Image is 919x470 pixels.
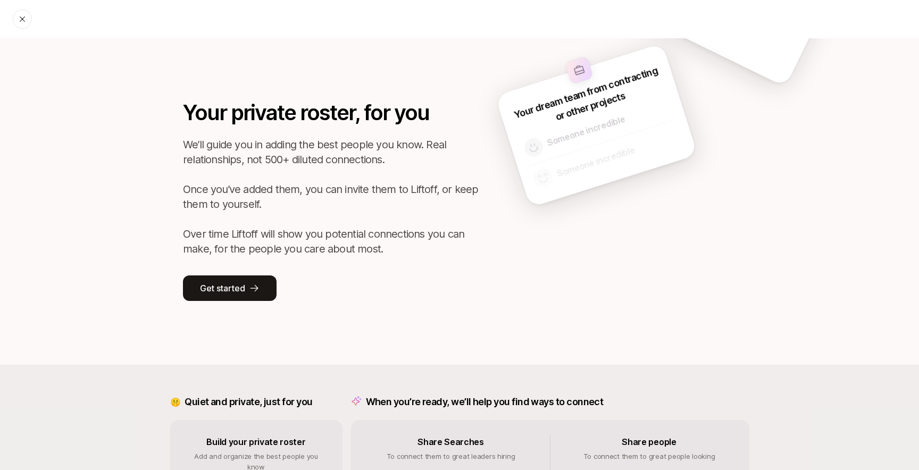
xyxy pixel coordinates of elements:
[565,56,594,85] img: other-company-logo.svg
[511,62,666,136] p: Your dream team from contracting or other projects
[417,435,484,449] p: Share Searches
[366,395,604,409] p: When you’re ready, we’ll help you find ways to connect
[206,435,305,449] p: Build your private roster
[185,395,312,409] p: Quiet and private, just for you
[387,452,515,460] span: To connect them to great leaders hiring
[183,137,481,256] p: We’ll guide you in adding the best people you know. Real relationships, not 500+ diluted connecti...
[170,395,181,409] p: 🤫
[200,281,245,295] p: Get started
[183,275,277,301] button: Get started
[583,452,715,460] span: To connect them to great people looking
[622,435,676,449] p: Share people
[183,97,481,129] p: Your private roster, for you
